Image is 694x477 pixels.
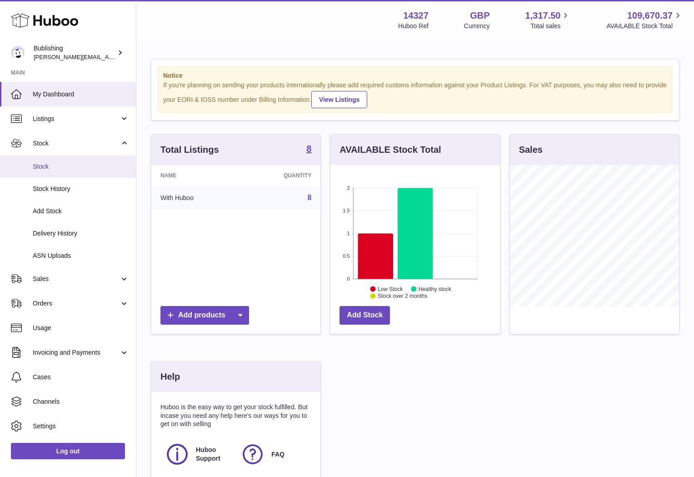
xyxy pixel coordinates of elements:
[419,286,452,292] text: Healthy stock
[403,10,429,22] strong: 14327
[34,44,115,61] div: Bublishing
[33,299,120,308] span: Orders
[34,53,182,60] span: [PERSON_NAME][EMAIL_ADDRESS][DOMAIN_NAME]
[306,144,311,155] a: 8
[378,293,427,299] text: Stock over 2 months
[33,422,129,431] span: Settings
[33,229,129,238] span: Delivery History
[11,443,125,459] a: Log out
[33,275,120,283] span: Sales
[151,165,240,186] th: Name
[378,286,403,292] text: Low Stock
[606,22,683,30] span: AVAILABLE Stock Total
[160,306,249,325] a: Add products
[160,144,219,156] h3: Total Listings
[165,442,231,467] a: Huboo Support
[160,403,311,429] p: Huboo is the easy way to get your stock fulfilled. But incase you need any help here's our ways f...
[11,46,25,60] img: hamza@bublishing.com
[530,22,571,30] span: Total sales
[627,10,673,22] span: 109,670.37
[606,10,683,30] a: 109,670.37 AVAILABLE Stock Total
[525,10,571,30] a: 1,317.50 Total sales
[240,442,307,467] a: FAQ
[196,446,230,463] span: Huboo Support
[311,91,367,108] a: View Listings
[33,251,129,260] span: ASN Uploads
[343,208,350,213] text: 1.5
[307,194,311,201] a: 8
[525,10,561,22] span: 1,317.50
[398,22,429,30] div: Huboo Ref
[340,144,441,156] h3: AVAILABLE Stock Total
[240,165,320,186] th: Quantity
[343,253,350,259] text: 0.5
[470,10,489,22] strong: GBP
[160,371,180,383] h3: Help
[163,81,667,108] div: If you're planning on sending your products internationally please add required customs informati...
[33,90,129,99] span: My Dashboard
[163,71,667,80] strong: Notice
[33,162,129,171] span: Stock
[464,22,490,30] div: Currency
[347,276,350,281] text: 0
[151,186,240,210] td: With Huboo
[33,348,120,357] span: Invoicing and Payments
[519,144,543,156] h3: Sales
[306,144,311,153] strong: 8
[33,373,129,382] span: Cases
[33,185,129,193] span: Stock History
[33,139,120,148] span: Stock
[271,450,285,459] span: FAQ
[33,397,129,406] span: Channels
[347,185,350,191] text: 2
[347,231,350,236] text: 1
[33,324,129,332] span: Usage
[33,207,129,216] span: Add Stock
[33,115,120,123] span: Listings
[340,306,390,325] a: Add Stock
